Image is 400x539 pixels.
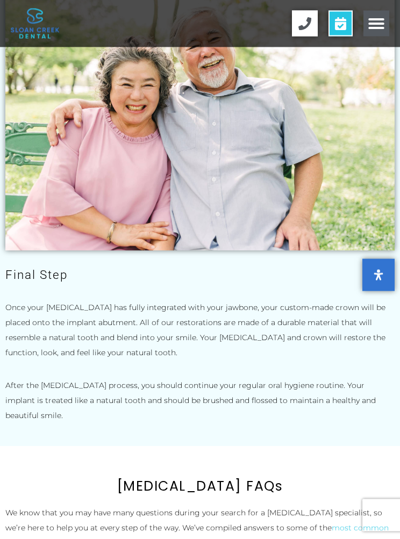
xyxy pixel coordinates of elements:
[363,11,389,37] div: Menu Toggle
[5,267,395,284] h3: Final Step
[11,9,59,39] img: logo
[5,479,395,495] h2: [MEDICAL_DATA] FAQs
[5,300,395,361] p: Once your [MEDICAL_DATA] has fully integrated with your jawbone, your custom-made crown will be p...
[362,259,395,291] button: Open Accessibility Panel
[5,378,395,423] p: After the [MEDICAL_DATA] process, you should continue your regular oral hygiene routine. Your imp...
